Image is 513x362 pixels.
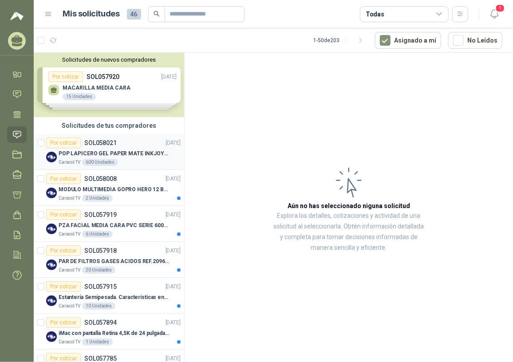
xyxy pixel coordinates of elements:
[46,173,81,184] div: Por cotizar
[448,32,502,49] button: No Leídos
[46,209,81,220] div: Por cotizar
[46,138,81,148] div: Por cotizar
[46,281,81,292] div: Por cotizar
[166,247,181,255] p: [DATE]
[84,283,117,290] p: SOL057915
[59,221,169,230] p: PZA FACIAL MEDIA CARA PVC SERIE 6000 3M
[46,188,57,198] img: Company Logo
[84,248,117,254] p: SOL057918
[495,4,505,12] span: 1
[59,150,169,158] p: POP LAPICERO GEL PAPER MATE INKJOY 0.7 (Revisar el adjunto)
[82,338,113,346] div: 1 Unidades
[59,159,80,166] p: Caracol TV
[84,176,117,182] p: SOL058008
[84,140,117,146] p: SOL058021
[166,139,181,147] p: [DATE]
[375,32,441,49] button: Asignado a mi
[313,33,368,47] div: 1 - 50 de 203
[63,8,120,20] h1: Mis solicitudes
[84,212,117,218] p: SOL057919
[59,293,169,302] p: Estantería Semipesada. Características en el adjunto
[154,11,160,17] span: search
[46,317,81,328] div: Por cotizar
[34,117,184,134] div: Solicitudes de tus compradores
[59,267,80,274] p: Caracol TV
[34,314,184,350] a: Por cotizarSOL057894[DATE] Company LogoiMac con pantalla Retina 4,5K de 24 pulgadas M4Caracol TV1...
[34,242,184,278] a: Por cotizarSOL057918[DATE] Company LogoPAR DE FILTROS GASES ACIDOS REF.2096 3MCaracol TV20 Unidades
[82,159,118,166] div: 600 Unidades
[59,338,80,346] p: Caracol TV
[59,231,80,238] p: Caracol TV
[82,195,113,202] div: 2 Unidades
[166,175,181,183] p: [DATE]
[59,257,169,266] p: PAR DE FILTROS GASES ACIDOS REF.2096 3M
[166,211,181,219] p: [DATE]
[59,303,80,310] p: Caracol TV
[34,134,184,170] a: Por cotizarSOL058021[DATE] Company LogoPOP LAPICERO GEL PAPER MATE INKJOY 0.7 (Revisar el adjunto...
[46,245,81,256] div: Por cotizar
[34,278,184,314] a: Por cotizarSOL057915[DATE] Company LogoEstantería Semipesada. Características en el adjuntoCaraco...
[273,211,424,253] p: Explora los detalles, cotizaciones y actividad de una solicitud al seleccionarla. Obtén informaci...
[288,201,410,211] h3: Aún no has seleccionado niguna solicitud
[37,56,181,63] button: Solicitudes de nuevos compradores
[46,152,57,162] img: Company Logo
[59,195,80,202] p: Caracol TV
[59,185,169,194] p: MODULO MULTIMEDIA GOPRO HERO 12 BLACK
[166,319,181,327] p: [DATE]
[127,9,141,20] span: 46
[82,267,115,274] div: 20 Unidades
[486,6,502,22] button: 1
[46,331,57,342] img: Company Logo
[84,355,117,362] p: SOL057785
[82,303,115,310] div: 10 Unidades
[166,283,181,291] p: [DATE]
[84,319,117,326] p: SOL057894
[34,206,184,242] a: Por cotizarSOL057919[DATE] Company LogoPZA FACIAL MEDIA CARA PVC SERIE 6000 3MCaracol TV6 Unidades
[34,170,184,206] a: Por cotizarSOL058008[DATE] Company LogoMODULO MULTIMEDIA GOPRO HERO 12 BLACKCaracol TV2 Unidades
[59,329,169,338] p: iMac con pantalla Retina 4,5K de 24 pulgadas M4
[82,231,113,238] div: 6 Unidades
[366,9,384,19] div: Todas
[46,260,57,270] img: Company Logo
[10,11,24,21] img: Logo peakr
[34,53,184,117] div: Solicitudes de nuevos compradoresPor cotizarSOL057920[DATE] MACARILLA MEDIA CARA15 UnidadesPor co...
[46,224,57,234] img: Company Logo
[46,295,57,306] img: Company Logo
